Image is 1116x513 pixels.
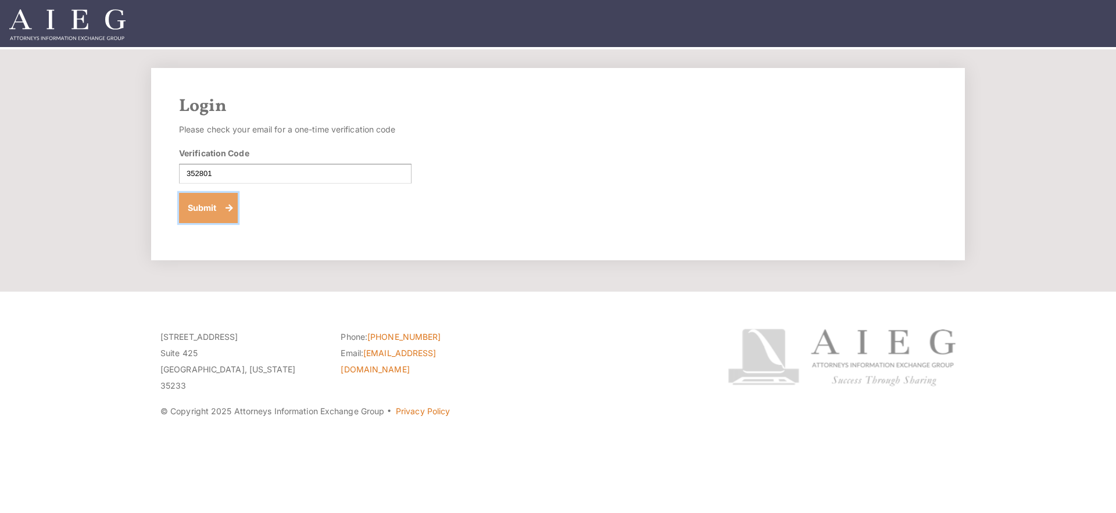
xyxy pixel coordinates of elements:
[367,332,441,342] a: [PHONE_NUMBER]
[179,147,249,159] label: Verification Code
[160,329,323,394] p: [STREET_ADDRESS] Suite 425 [GEOGRAPHIC_DATA], [US_STATE] 35233
[179,121,412,138] p: Please check your email for a one-time verification code
[179,96,937,117] h2: Login
[179,193,238,223] button: Submit
[387,411,392,417] span: ·
[9,9,126,40] img: Attorneys Information Exchange Group
[341,329,503,345] li: Phone:
[396,406,450,416] a: Privacy Policy
[160,403,684,419] p: © Copyright 2025 Attorneys Information Exchange Group
[341,345,503,378] li: Email:
[728,329,956,386] img: Attorneys Information Exchange Group logo
[341,348,436,374] a: [EMAIL_ADDRESS][DOMAIN_NAME]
